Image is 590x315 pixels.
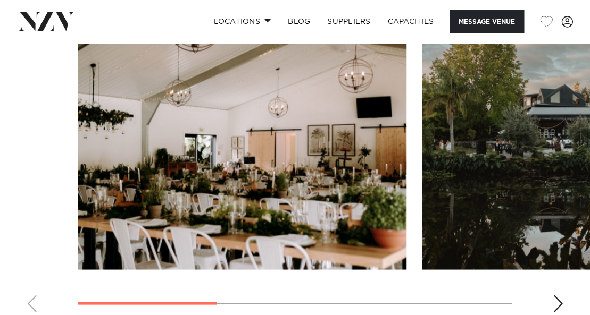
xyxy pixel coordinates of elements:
a: Locations [205,10,279,33]
button: Message Venue [450,10,524,33]
a: BLOG [279,10,319,33]
swiper-slide: 1 / 4 [78,29,406,269]
a: Capacities [379,10,443,33]
a: SUPPLIERS [319,10,379,33]
img: nzv-logo.png [17,12,75,31]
